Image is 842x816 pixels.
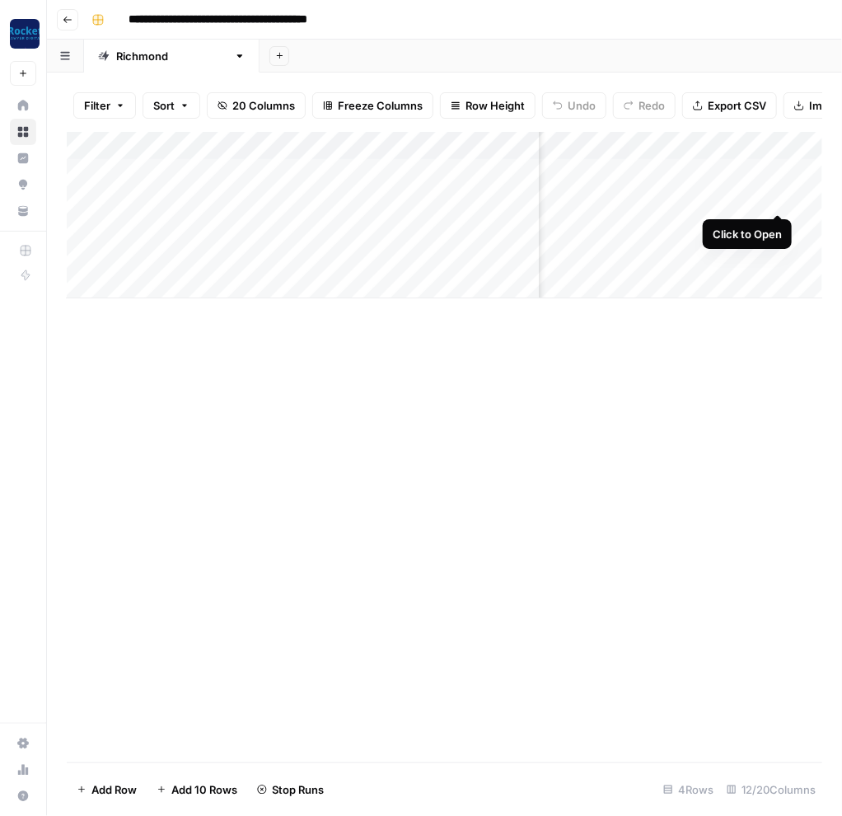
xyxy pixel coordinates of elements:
button: Sort [143,92,200,119]
div: 4 Rows [657,776,720,803]
span: Stop Runs [272,781,324,798]
div: [GEOGRAPHIC_DATA] [116,48,227,64]
span: Add Row [91,781,137,798]
img: Rocket Pilots Logo [10,19,40,49]
button: Workspace: Rocket Pilots [10,13,36,54]
a: Home [10,92,36,119]
a: Opportunities [10,171,36,198]
a: Browse [10,119,36,145]
button: Add Row [67,776,147,803]
div: 12/20 Columns [720,776,822,803]
button: Redo [613,92,676,119]
a: Insights [10,145,36,171]
button: Export CSV [682,92,777,119]
span: Freeze Columns [338,97,423,114]
a: Your Data [10,198,36,224]
a: Usage [10,757,36,783]
span: Filter [84,97,110,114]
span: Row Height [465,97,525,114]
div: Click to Open [713,226,782,242]
span: Add 10 Rows [171,781,237,798]
span: Sort [153,97,175,114]
span: Redo [639,97,665,114]
button: 20 Columns [207,92,306,119]
button: Filter [73,92,136,119]
button: Stop Runs [247,776,334,803]
span: Export CSV [708,97,766,114]
a: Settings [10,730,36,757]
span: Undo [568,97,596,114]
button: Undo [542,92,606,119]
button: Freeze Columns [312,92,433,119]
a: [GEOGRAPHIC_DATA] [84,40,260,73]
button: Add 10 Rows [147,776,247,803]
button: Help + Support [10,783,36,809]
button: Row Height [440,92,536,119]
span: 20 Columns [232,97,295,114]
